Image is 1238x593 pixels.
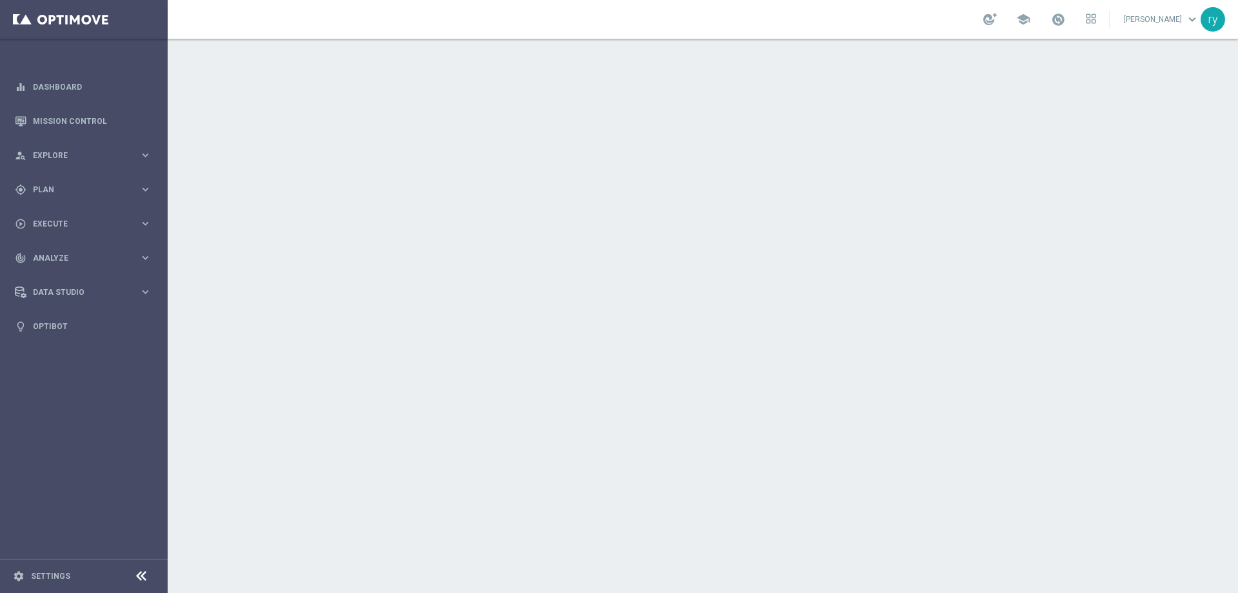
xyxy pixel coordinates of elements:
i: gps_fixed [15,184,26,196]
span: Explore [33,152,139,159]
i: keyboard_arrow_right [139,217,152,230]
button: lightbulb Optibot [14,321,152,332]
i: settings [13,570,25,582]
span: school [1016,12,1030,26]
i: person_search [15,150,26,161]
button: play_circle_outline Execute keyboard_arrow_right [14,219,152,229]
span: Execute [33,220,139,228]
div: Execute [15,218,139,230]
a: Mission Control [33,104,152,138]
span: Plan [33,186,139,194]
div: Explore [15,150,139,161]
i: keyboard_arrow_right [139,286,152,298]
div: Dashboard [15,70,152,104]
div: Mission Control [15,104,152,138]
a: Optibot [33,309,152,343]
span: Data Studio [33,288,139,296]
button: equalizer Dashboard [14,82,152,92]
span: Analyze [33,254,139,262]
button: gps_fixed Plan keyboard_arrow_right [14,185,152,195]
div: Analyze [15,252,139,264]
a: [PERSON_NAME]keyboard_arrow_down [1123,10,1201,29]
button: track_changes Analyze keyboard_arrow_right [14,253,152,263]
div: ry [1201,7,1225,32]
i: keyboard_arrow_right [139,183,152,196]
div: Data Studio [15,286,139,298]
button: person_search Explore keyboard_arrow_right [14,150,152,161]
div: Plan [15,184,139,196]
a: Dashboard [33,70,152,104]
i: lightbulb [15,321,26,332]
span: keyboard_arrow_down [1185,12,1199,26]
i: keyboard_arrow_right [139,149,152,161]
a: Settings [31,572,70,580]
button: Data Studio keyboard_arrow_right [14,287,152,297]
i: keyboard_arrow_right [139,252,152,264]
i: equalizer [15,81,26,93]
button: Mission Control [14,116,152,126]
i: play_circle_outline [15,218,26,230]
div: Optibot [15,309,152,343]
i: track_changes [15,252,26,264]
